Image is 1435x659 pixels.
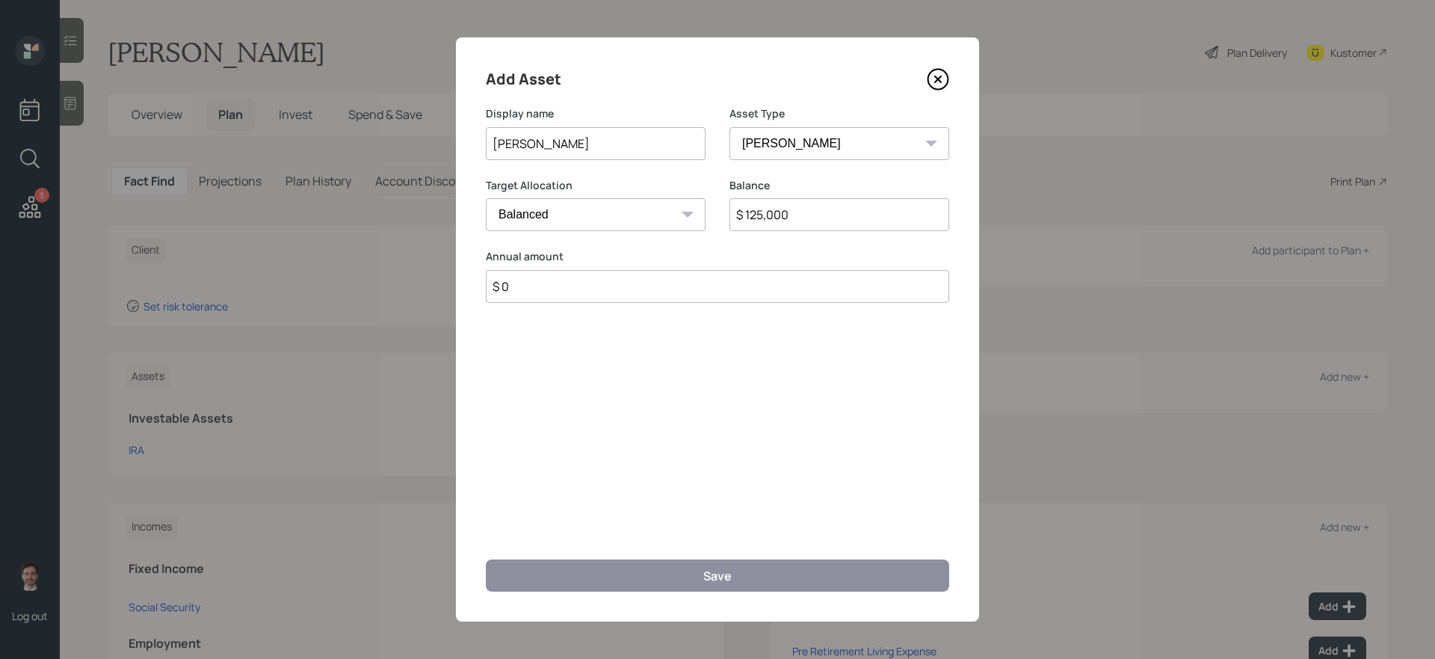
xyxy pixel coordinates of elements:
[703,568,732,584] div: Save
[486,560,949,592] button: Save
[486,249,949,264] label: Annual amount
[729,106,949,121] label: Asset Type
[486,178,706,193] label: Target Allocation
[486,67,561,91] h4: Add Asset
[729,178,949,193] label: Balance
[486,106,706,121] label: Display name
